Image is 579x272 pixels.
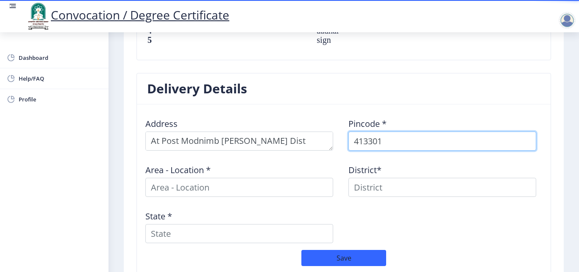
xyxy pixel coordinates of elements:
[25,2,51,31] img: logo
[308,35,462,45] td: sign
[348,178,536,197] input: District
[348,120,387,128] label: Pincode *
[19,94,102,104] span: Profile
[19,53,102,63] span: Dashboard
[348,166,381,174] label: District*
[25,7,229,23] a: Convocation / Degree Certificate
[301,250,386,266] button: Save
[145,120,178,128] label: Address
[147,80,247,97] h3: Delivery Details
[348,132,536,151] input: Pincode
[145,224,333,243] input: State
[147,35,308,45] th: 5
[19,73,102,84] span: Help/FAQ
[145,212,172,221] label: State *
[145,178,333,197] input: Area - Location
[145,166,211,174] label: Area - Location *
